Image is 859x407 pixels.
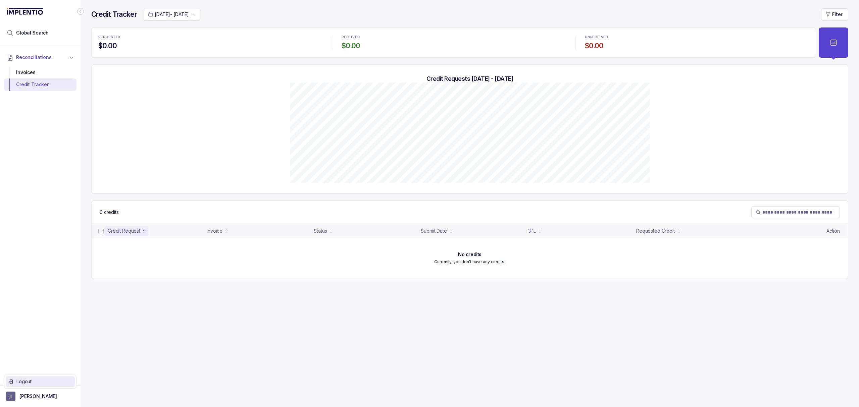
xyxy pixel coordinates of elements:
li: Statistic UNRECEIVED [581,31,813,55]
button: Reconciliations [4,50,77,65]
p: REQUESTED [98,35,120,39]
div: 3PL [528,228,536,234]
div: Credit Request [108,228,140,234]
h4: $0.00 [98,41,322,51]
nav: Table Control [92,201,848,224]
p: [PERSON_NAME] [19,393,57,400]
search: Date Range Picker [148,11,189,18]
p: Filter [832,11,843,18]
div: Collapse Icon [77,7,85,15]
h4: $0.00 [585,41,809,51]
search: Table Search Bar [751,206,840,218]
div: Reconciliations [4,65,77,92]
button: User initials[PERSON_NAME] [6,392,74,401]
span: Global Search [16,30,49,36]
li: Statistic REQUESTED [94,31,326,55]
p: 0 credits [100,209,119,216]
button: Filter [821,8,848,20]
h4: $0.00 [342,41,566,51]
h5: Credit Requests [DATE] - [DATE] [102,75,837,82]
div: Status [314,228,327,234]
div: Remaining page entries [100,209,119,216]
div: Invoice [207,228,222,234]
div: Invoices [9,66,71,78]
h6: No credits [458,252,482,257]
span: User initials [6,392,15,401]
div: Submit Date [421,228,447,234]
span: Reconciliations [16,54,52,61]
div: Requested Credit [636,228,675,234]
p: Logout [16,378,72,385]
p: UNRECEIVED [585,35,608,39]
ul: Statistic Highlights [91,27,816,58]
p: RECEIVED [342,35,360,39]
div: Credit Tracker [9,78,71,91]
li: Statistic RECEIVED [338,31,570,55]
p: Action [826,228,840,234]
button: Date Range Picker [144,8,200,21]
p: [DATE] - [DATE] [155,11,189,18]
input: checkbox-checkbox-all [98,229,104,234]
h4: Credit Tracker [91,10,137,19]
p: Currently, you don't have any credits. [434,258,505,265]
